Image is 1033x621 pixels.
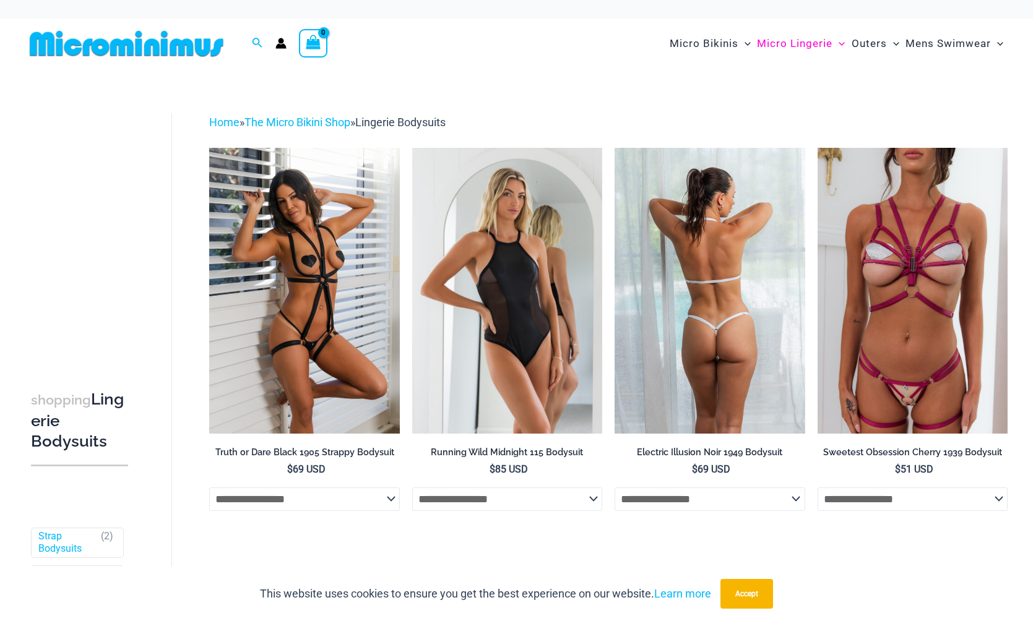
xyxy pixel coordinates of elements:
h2: Truth or Dare Black 1905 Strappy Bodysuit [209,447,399,458]
a: Account icon link [275,38,287,49]
a: Sweetest Obsession Cherry 1129 Bra 6119 Bottom 1939 Bodysuit 09Sweetest Obsession Cherry 1129 Bra... [818,148,1008,433]
a: OutersMenu ToggleMenu Toggle [849,25,902,62]
a: Micro BikinisMenu ToggleMenu Toggle [667,25,754,62]
a: Search icon link [252,36,263,51]
span: » » [209,116,446,129]
iframe: TrustedSite Certified [31,103,142,351]
span: Micro Bikinis [670,28,738,59]
a: View Shopping Cart, empty [299,29,327,58]
nav: Site Navigation [665,23,1008,64]
span: $ [895,463,901,475]
a: Running Wild Midnight 115 Bodysuit [412,447,602,463]
a: Sweetest Obsession Cherry 1939 Bodysuit [818,447,1008,463]
a: Learn more [654,587,711,600]
img: Truth or Dare Black 1905 Bodysuit 611 Micro 07 [209,148,399,433]
span: Lingerie Bodysuits [355,116,446,129]
a: Running Wild Midnight 115 Bodysuit 02Running Wild Midnight 115 Bodysuit 12Running Wild Midnight 1... [412,148,602,433]
a: Electric Illusion Noir 1949 Bodysuit 03Electric Illusion Noir 1949 Bodysuit 04Electric Illusion N... [615,148,805,433]
a: Truth or Dare Black 1905 Strappy Bodysuit [209,447,399,463]
a: Mens SwimwearMenu ToggleMenu Toggle [902,25,1006,62]
img: Running Wild Midnight 115 Bodysuit 02 [412,148,602,433]
bdi: 51 USD [895,463,933,475]
span: Menu Toggle [832,28,845,59]
h2: Running Wild Midnight 115 Bodysuit [412,447,602,458]
a: Electric Illusion Noir 1949 Bodysuit [615,447,805,463]
img: MM SHOP LOGO FLAT [25,30,228,58]
span: Micro Lingerie [757,28,832,59]
bdi: 85 USD [490,463,528,475]
span: Menu Toggle [887,28,899,59]
a: Home [209,116,240,129]
a: The Micro Bikini Shop [244,116,350,129]
bdi: 69 USD [692,463,730,475]
p: This website uses cookies to ensure you get the best experience on our website. [260,585,711,603]
span: Outers [852,28,887,59]
bdi: 69 USD [287,463,326,475]
span: Mens Swimwear [905,28,991,59]
span: shopping [31,392,91,408]
h2: Sweetest Obsession Cherry 1939 Bodysuit [818,447,1008,458]
span: 2 [104,530,110,542]
h3: Lingerie Bodysuits [31,389,128,452]
a: Micro LingerieMenu ToggleMenu Toggle [754,25,848,62]
a: Strap Bodysuits [38,530,95,556]
img: Electric Illusion Noir 1949 Bodysuit 04 [615,148,805,433]
h2: Electric Illusion Noir 1949 Bodysuit [615,447,805,458]
img: Sweetest Obsession Cherry 1129 Bra 6119 Bottom 1939 Bodysuit 09 [818,148,1008,433]
span: Menu Toggle [991,28,1003,59]
span: ( ) [101,530,113,556]
span: $ [287,463,293,475]
button: Accept [720,579,773,609]
span: Menu Toggle [738,28,751,59]
a: Truth or Dare Black 1905 Bodysuit 611 Micro 07Truth or Dare Black 1905 Bodysuit 611 Micro 05Truth... [209,148,399,433]
span: $ [490,463,495,475]
span: $ [692,463,698,475]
